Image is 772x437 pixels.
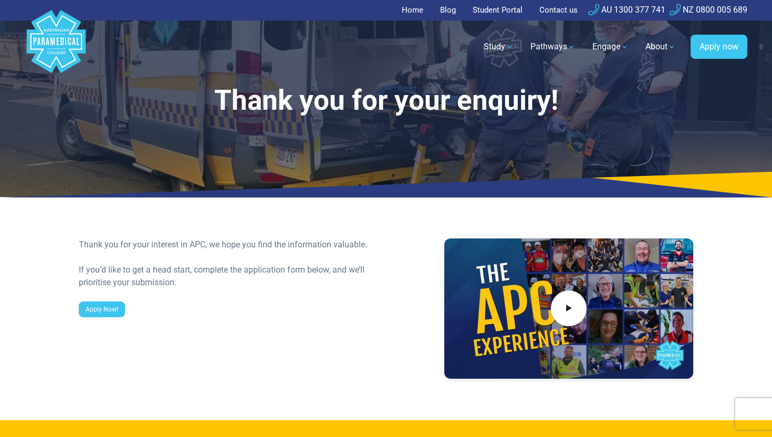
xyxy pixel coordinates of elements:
[670,5,747,15] a: NZ 0800 005 689
[79,301,125,317] a: Apply Now!
[639,32,682,61] a: About
[79,238,380,251] div: Thank you for your interest in APC, we hope you find the information valuable.
[691,35,747,59] a: Apply now
[477,32,520,61] a: Study
[588,5,665,15] a: AU 1300 377 741
[586,32,635,61] a: Engage
[524,32,582,61] a: Pathways
[79,264,380,289] div: If you’d like to get a head start, complete the application form below, and we’ll prioritise your...
[79,84,693,117] h1: Thank you for your enquiry!
[25,20,88,74] a: Australian Paramedical College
